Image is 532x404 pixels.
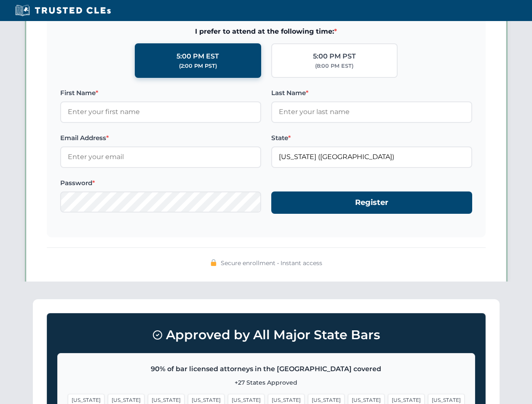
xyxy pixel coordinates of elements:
[60,133,261,143] label: Email Address
[271,133,472,143] label: State
[271,146,472,167] input: Florida (FL)
[60,26,472,37] span: I prefer to attend at the following time:
[176,51,219,62] div: 5:00 PM EST
[60,146,261,167] input: Enter your email
[271,88,472,98] label: Last Name
[179,62,217,70] div: (2:00 PM PST)
[313,51,356,62] div: 5:00 PM PST
[210,259,217,266] img: 🔒
[68,378,465,387] p: +27 States Approved
[271,101,472,122] input: Enter your last name
[221,258,322,268] span: Secure enrollment • Instant access
[271,191,472,214] button: Register
[68,364,465,375] p: 90% of bar licensed attorneys in the [GEOGRAPHIC_DATA] covered
[60,178,261,188] label: Password
[60,101,261,122] input: Enter your first name
[60,88,261,98] label: First Name
[13,4,113,17] img: Trusted CLEs
[315,62,353,70] div: (8:00 PM EST)
[57,324,475,346] h3: Approved by All Major State Bars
